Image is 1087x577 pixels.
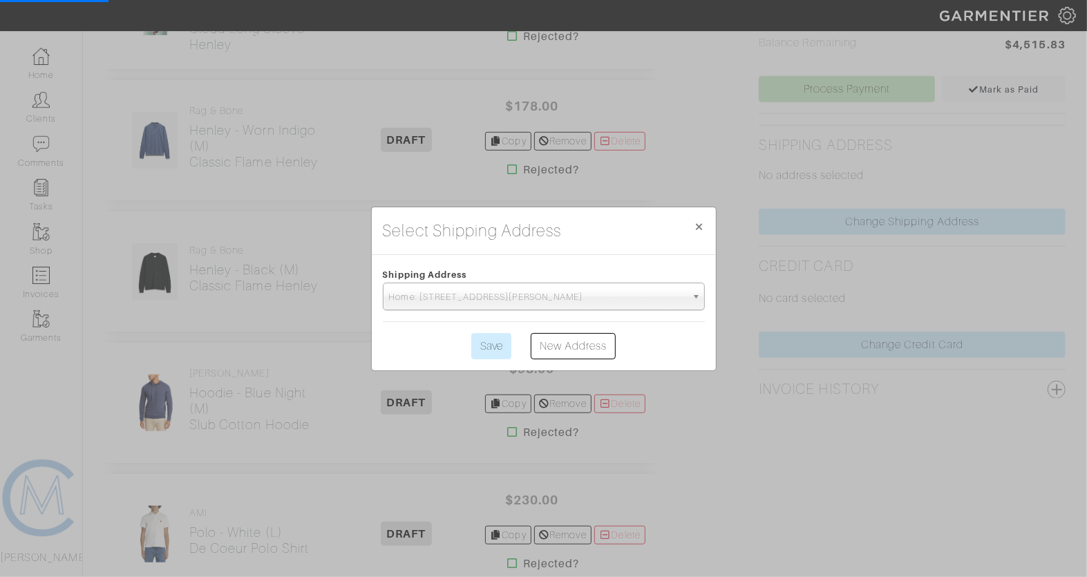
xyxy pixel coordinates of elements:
[389,283,686,311] span: Home: [STREET_ADDRESS][PERSON_NAME]
[694,217,705,236] span: ×
[531,333,616,359] a: New Address
[383,218,562,243] h4: Select Shipping Address
[471,333,511,359] input: Save
[383,269,467,280] span: Shipping Address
